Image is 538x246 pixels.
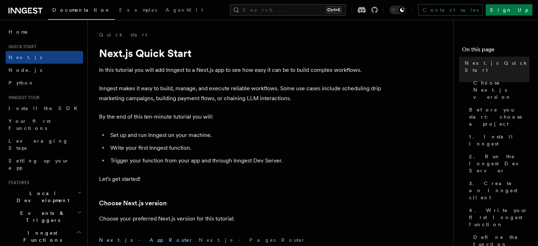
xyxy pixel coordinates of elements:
a: Python [6,76,83,89]
span: AgentKit [166,7,203,13]
a: Quick start [99,31,147,38]
span: Inngest Functions [6,229,76,244]
span: Python [8,80,34,86]
li: Set up and run Inngest on your machine. [108,130,382,140]
span: Your first Functions [8,118,51,131]
span: Install the SDK [8,105,82,111]
span: Features [6,180,29,185]
span: 1. Install Inngest [469,133,530,147]
a: Choose Next.js version [470,76,530,103]
span: Next.js [8,55,42,60]
button: Events & Triggers [6,207,83,227]
a: Your first Functions [6,115,83,135]
span: Choose Next.js version [473,79,530,101]
a: 2. Run the Inngest Dev Server [466,150,530,177]
button: Search...Ctrl+K [230,4,346,16]
a: Before you start: choose a project [466,103,530,130]
p: In this tutorial you will add Inngest to a Next.js app to see how easy it can be to build complex... [99,65,382,75]
span: Inngest tour [6,95,40,101]
a: Install the SDK [6,102,83,115]
span: Node.js [8,67,42,73]
a: Examples [115,2,161,19]
a: Choose Next.js version [99,198,167,208]
a: Documentation [48,2,115,20]
span: 3. Create an Inngest client [469,180,530,201]
span: Next.js Quick Start [465,59,530,74]
a: 1. Install Inngest [466,130,530,150]
p: Inngest makes it easy to build, manage, and execute reliable workflows. Some use cases include sc... [99,84,382,103]
button: Local Development [6,187,83,207]
li: Write your first Inngest function. [108,143,382,153]
a: AgentKit [161,2,207,19]
a: Node.js [6,64,83,76]
h1: Next.js Quick Start [99,47,382,59]
span: Setting up your app [8,158,69,171]
li: Trigger your function from your app and through Inngest Dev Server. [108,156,382,166]
kbd: Ctrl+K [326,6,342,13]
a: Next.js Quick Start [462,57,530,76]
a: Contact sales [418,4,483,16]
a: 4. Write your first Inngest function [466,204,530,231]
a: 3. Create an Inngest client [466,177,530,204]
span: Examples [119,7,157,13]
span: Leveraging Steps [8,138,68,151]
span: Home [8,28,28,35]
p: By the end of this ten-minute tutorial you will: [99,112,382,122]
button: Toggle dark mode [389,6,406,14]
a: Leveraging Steps [6,135,83,154]
h4: On this page [462,45,530,57]
span: Before you start: choose a project [469,106,530,127]
span: 4. Write your first Inngest function [469,207,530,228]
a: Home [6,25,83,38]
span: Events & Triggers [6,210,77,224]
a: Setting up your app [6,154,83,174]
span: 2. Run the Inngest Dev Server [469,153,530,174]
p: Choose your preferred Next.js version for this tutorial: [99,214,382,224]
a: Sign Up [486,4,532,16]
span: Quick start [6,44,36,50]
p: Let's get started! [99,174,382,184]
span: Local Development [6,190,77,204]
a: Next.js [6,51,83,64]
span: Documentation [52,7,111,13]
